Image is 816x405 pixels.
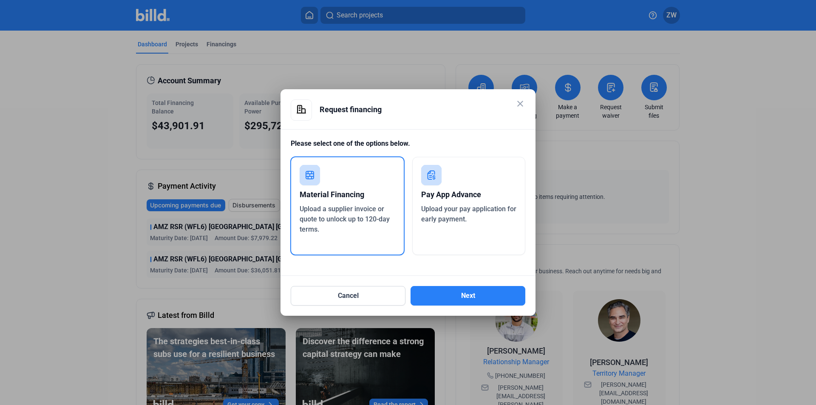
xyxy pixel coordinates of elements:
[411,286,525,306] button: Next
[291,286,405,306] button: Cancel
[421,205,516,223] span: Upload your pay application for early payment.
[300,185,395,204] div: Material Financing
[320,99,525,120] div: Request financing
[300,205,390,233] span: Upload a supplier invoice or quote to unlock up to 120-day terms.
[515,99,525,109] mat-icon: close
[291,139,525,157] div: Please select one of the options below.
[421,185,517,204] div: Pay App Advance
